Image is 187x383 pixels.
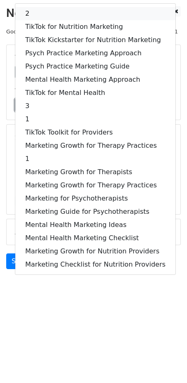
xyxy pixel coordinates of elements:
a: Mental Health Marketing Checklist [15,232,175,245]
a: Psych Practice Marketing Guide [15,60,175,73]
h2: New Campaign [6,6,181,20]
a: TikTok for Mental Health [15,86,175,99]
a: 2 [15,7,175,20]
a: Marketing Growth for Therapists [15,165,175,179]
a: Mental Health Marketing Approach [15,73,175,86]
a: Marketing Growth for Therapy Practices [15,179,175,192]
a: Psych Practice Marketing Approach [15,47,175,60]
a: 3 [15,99,175,113]
a: 1 [15,113,175,126]
a: Marketing Growth for Therapy Practices [15,139,175,152]
a: Marketing Guide for Psychotherapists [15,205,175,218]
iframe: Chat Widget [146,343,187,383]
a: TikTok for Nutrition Marketing [15,20,175,33]
a: Marketing Growth for Nutrition Providers [15,245,175,258]
a: Marketing Checklist for Nutrition Providers [15,258,175,271]
a: Send [6,253,34,269]
a: TikTok Toolkit for Providers [15,126,175,139]
a: Marketing for Psychotherapists [15,192,175,205]
a: Mental Health Marketing Ideas [15,218,175,232]
small: Google Sheet: [6,28,119,35]
a: TikTok Kickstarter for Nutrition Marketing [15,33,175,47]
a: 1 [15,152,175,165]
